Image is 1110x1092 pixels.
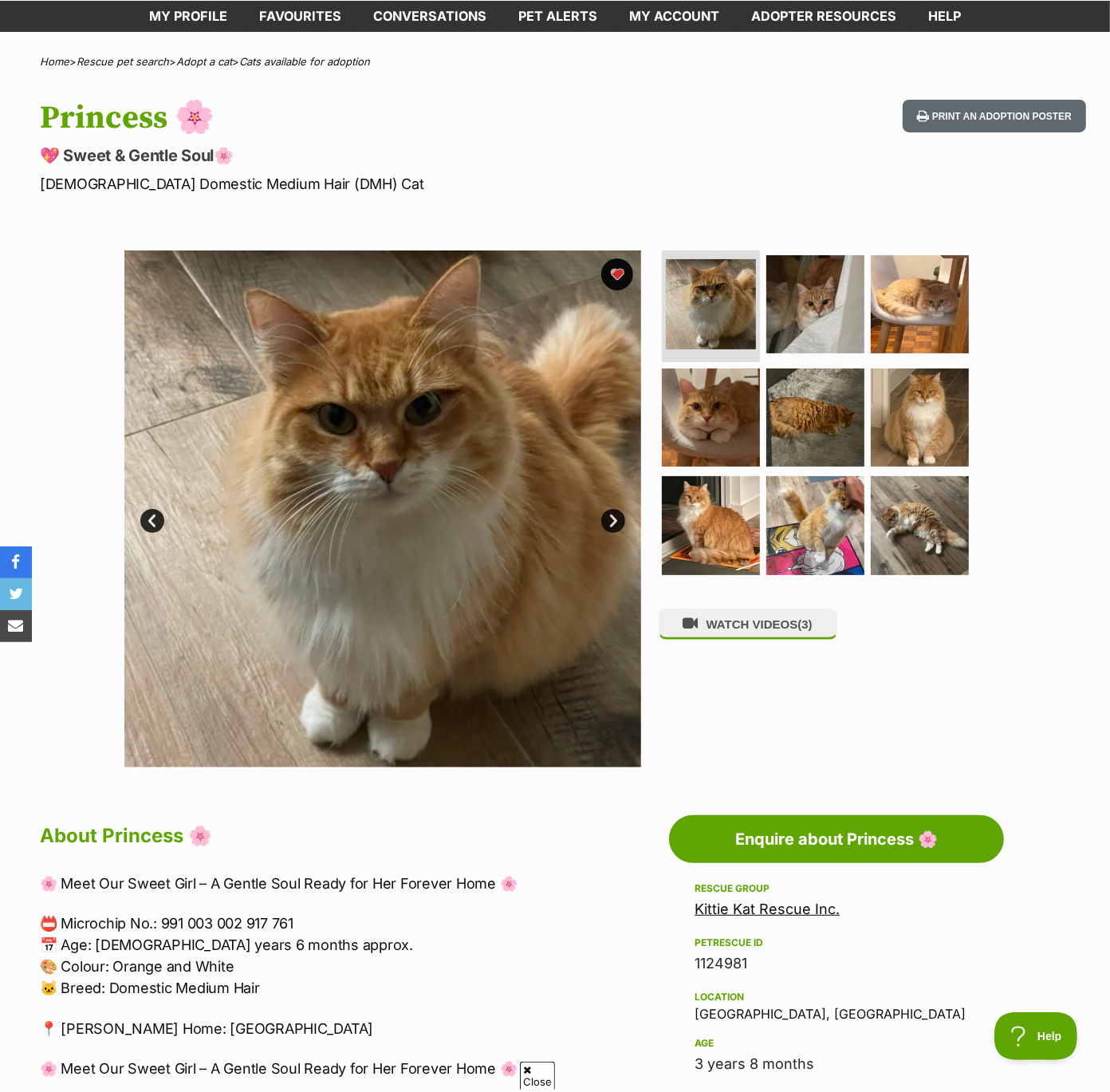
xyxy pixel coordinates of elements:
[176,55,232,68] a: Adopt a cat
[666,259,756,349] img: Photo of Princess 🌸
[695,952,978,975] div: 1124981
[912,1,977,32] a: Help
[239,55,370,68] a: Cats available for adoption
[871,255,969,353] img: Photo of Princess 🌸
[766,369,864,467] img: Photo of Princess 🌸
[695,991,978,1003] div: Location
[766,476,864,574] img: Photo of Princess 🌸
[662,476,760,574] img: Photo of Princess 🌸
[659,609,837,640] button: WATCH VIDEOS(3)
[601,258,633,290] button: favourite
[735,1,912,32] a: Adopter resources
[40,100,677,136] h1: Princess 🌸
[695,882,978,895] div: Rescue group
[40,873,661,894] p: 🌸 Meet Our Sweet Girl – A Gentle Soul Ready for Her Forever Home 🌸
[140,509,164,533] a: Prev
[124,250,641,767] img: Photo of Princess 🌸
[40,1058,661,1079] p: 🌸 Meet Our Sweet Girl – A Gentle Soul Ready for Her Forever Home 🌸
[40,173,677,195] p: [DEMOGRAPHIC_DATA] Domestic Medium Hair (DMH) Cat
[502,1,613,32] a: Pet alerts
[243,1,357,32] a: Favourites
[133,1,243,32] a: My profile
[357,1,502,32] a: conversations
[695,1053,978,1075] div: 3 years 8 months
[903,100,1086,132] button: Print an adoption poster
[520,1062,555,1090] span: Close
[994,1012,1078,1060] iframe: Help Scout Beacon - Open
[613,1,735,32] a: My account
[601,509,625,533] a: Next
[669,815,1004,863] a: Enquire about Princess 🌸
[40,1018,661,1039] p: 📍 [PERSON_NAME] Home: [GEOGRAPHIC_DATA]
[695,1037,978,1050] div: Age
[40,818,661,853] h2: About Princess 🌸
[797,617,812,631] span: (3)
[695,936,978,949] div: PetRescue ID
[40,913,661,999] p: 📛 Microchip No.: 991 003 002 917 761 📅 Age: [DEMOGRAPHIC_DATA] years 6 months approx. 🎨 Colour: O...
[662,369,760,467] img: Photo of Princess 🌸
[766,255,864,353] img: Photo of Princess 🌸
[871,369,969,467] img: Photo of Princess 🌸
[695,988,978,1021] div: [GEOGRAPHIC_DATA], [GEOGRAPHIC_DATA]
[40,144,677,167] p: 💖 Sweet & Gentle Soul🌸
[871,476,969,574] img: Photo of Princess 🌸
[77,55,169,68] a: Rescue pet search
[695,901,840,917] a: Kittie Kat Rescue Inc.
[40,55,69,68] a: Home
